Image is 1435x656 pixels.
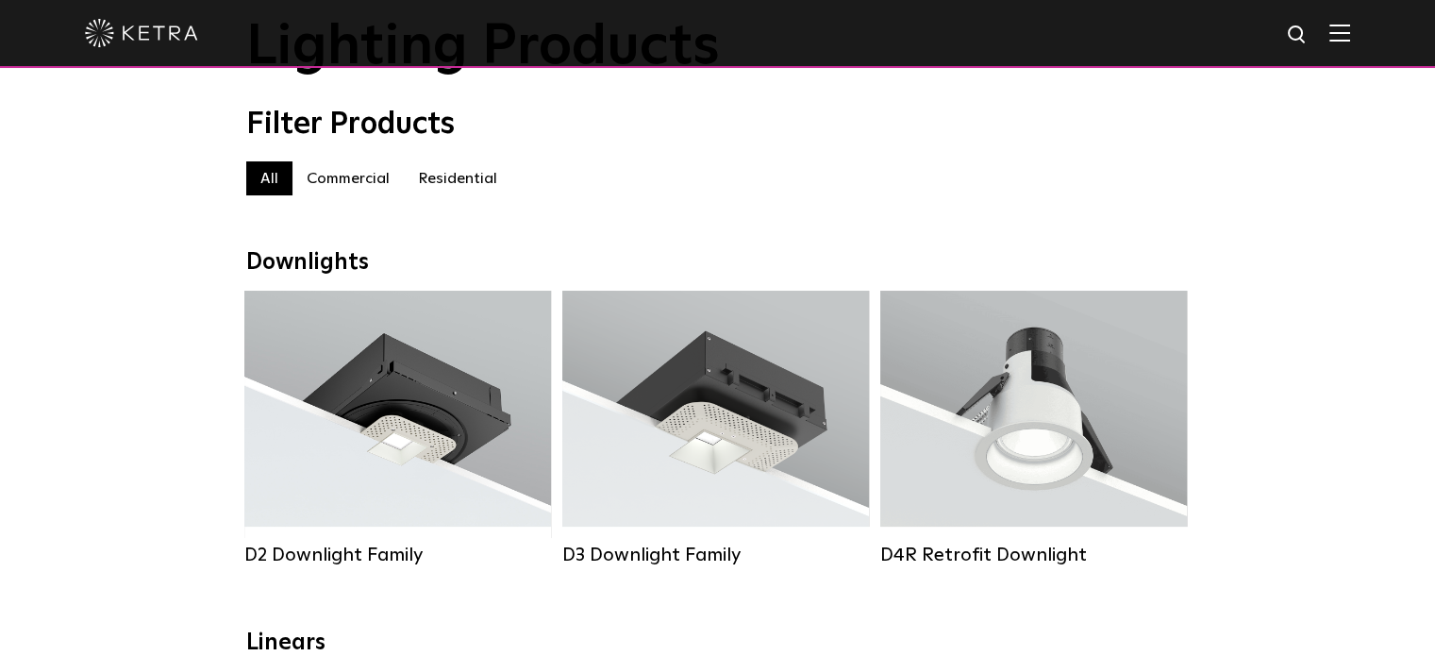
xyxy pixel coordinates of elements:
[244,544,551,566] div: D2 Downlight Family
[880,291,1187,566] a: D4R Retrofit Downlight Lumen Output:800Colors:White / BlackBeam Angles:15° / 25° / 40° / 60°Watta...
[246,161,292,195] label: All
[1286,24,1310,47] img: search icon
[246,107,1190,143] div: Filter Products
[880,544,1187,566] div: D4R Retrofit Downlight
[85,19,198,47] img: ketra-logo-2019-white
[562,291,869,566] a: D3 Downlight Family Lumen Output:700 / 900 / 1100Colors:White / Black / Silver / Bronze / Paintab...
[246,249,1190,277] div: Downlights
[562,544,869,566] div: D3 Downlight Family
[244,291,551,566] a: D2 Downlight Family Lumen Output:1200Colors:White / Black / Gloss Black / Silver / Bronze / Silve...
[292,161,404,195] label: Commercial
[404,161,511,195] label: Residential
[1329,24,1350,42] img: Hamburger%20Nav.svg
